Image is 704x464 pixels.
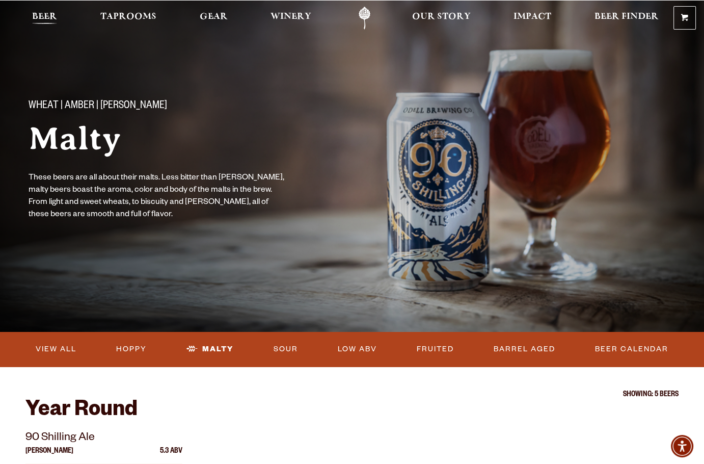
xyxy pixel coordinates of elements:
[32,13,57,21] span: Beer
[29,172,289,221] p: These beers are all about their malts. Less bitter than [PERSON_NAME], malty beers boast the arom...
[25,7,64,30] a: Beer
[29,100,167,113] span: Wheat | Amber | [PERSON_NAME]
[507,7,558,30] a: Impact
[29,121,346,156] h1: Malty
[25,391,679,399] p: Showing: 5 Beers
[32,338,80,361] a: View All
[182,338,237,361] a: Malty
[270,13,311,21] span: Winery
[25,429,182,448] p: 90 Shilling Ale
[588,7,665,30] a: Beer Finder
[264,7,318,30] a: Winery
[405,7,477,30] a: Our Story
[513,13,551,21] span: Impact
[112,338,151,361] a: Hoppy
[412,13,471,21] span: Our Story
[160,448,182,464] p: 5.3 ABV
[671,435,693,457] div: Accessibility Menu
[345,7,384,30] a: Odell Home
[193,7,234,30] a: Gear
[594,13,659,21] span: Beer Finder
[100,13,156,21] span: Taprooms
[490,338,559,361] a: Barrel Aged
[25,448,73,464] p: [PERSON_NAME]
[25,399,679,424] h2: Year Round
[591,338,672,361] a: Beer Calendar
[94,7,163,30] a: Taprooms
[269,338,302,361] a: Sour
[413,338,458,361] a: Fruited
[200,13,228,21] span: Gear
[334,338,381,361] a: Low ABV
